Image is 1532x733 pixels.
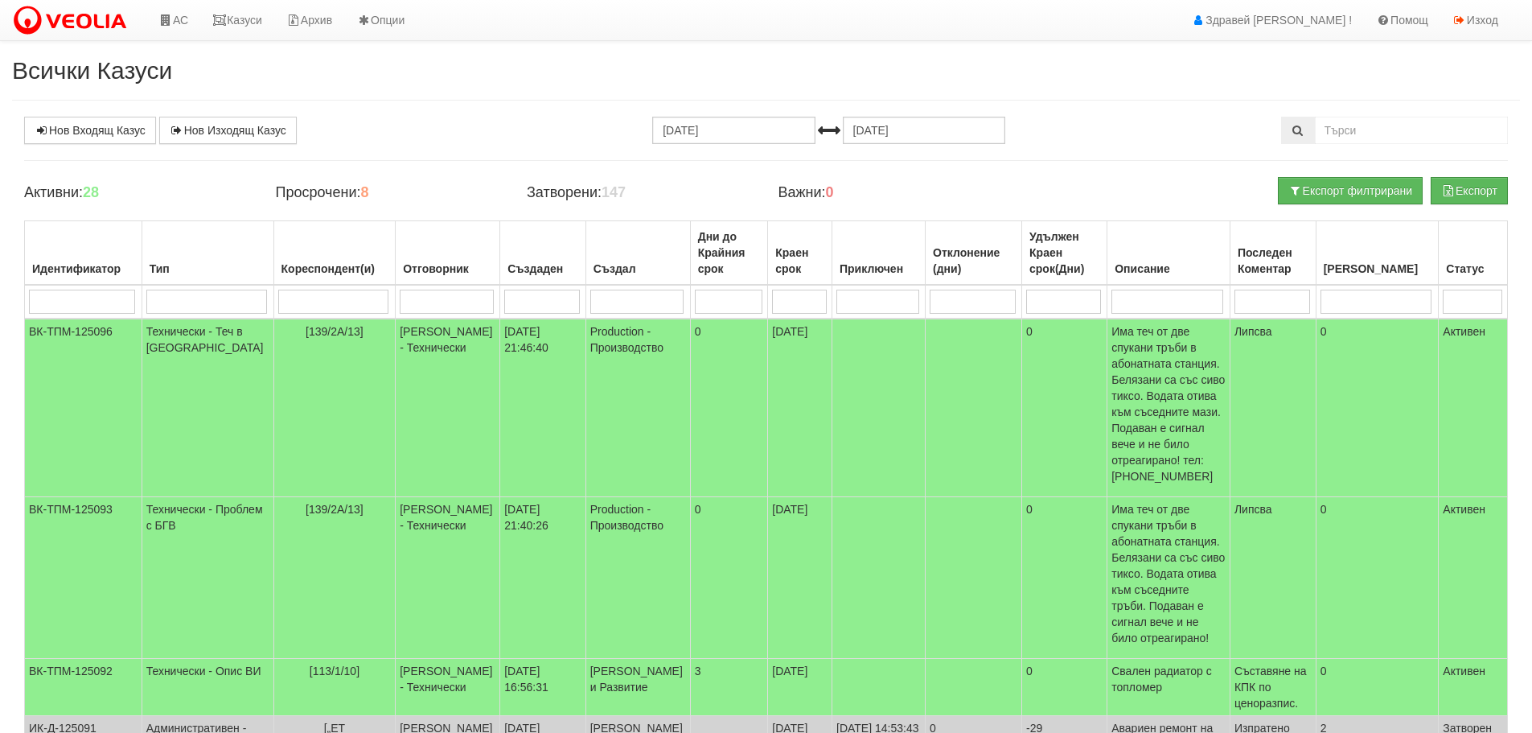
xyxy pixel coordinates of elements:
div: Дни до Крайния срок [695,225,764,280]
td: ВК-ТПМ-125092 [25,659,142,716]
th: Удължен Краен срок(Дни): No sort applied, activate to apply an ascending sort [1022,221,1107,286]
td: 0 [1022,659,1107,716]
button: Експорт [1431,177,1508,204]
td: 0 [1022,319,1107,497]
h4: Затворени: [527,185,754,201]
img: VeoliaLogo.png [12,4,134,38]
div: Отговорник [400,257,495,280]
div: Краен срок [772,241,828,280]
td: 0 [1316,497,1439,659]
div: Създал [590,257,686,280]
th: Идентификатор: No sort applied, activate to apply an ascending sort [25,221,142,286]
td: Production - Производство [585,497,690,659]
th: Отговорник: No sort applied, activate to apply an ascending sort [396,221,500,286]
td: 0 [1316,319,1439,497]
td: 0 [1316,659,1439,716]
b: 147 [602,184,626,200]
span: 0 [695,503,701,516]
td: [PERSON_NAME] - Технически [396,319,500,497]
th: Последен Коментар: No sort applied, activate to apply an ascending sort [1230,221,1316,286]
span: Липсва [1234,325,1272,338]
th: Описание: No sort applied, activate to apply an ascending sort [1107,221,1230,286]
div: Описание [1111,257,1226,280]
p: Има теч от две спукани тръби в абонатната станция. Белязани са със сиво тиксо. Водата отива към с... [1111,501,1226,646]
p: Има теч от две спукани тръби в абонатната станция. Белязани са със сиво тиксо. Водата отива към с... [1111,323,1226,484]
div: [PERSON_NAME] [1320,257,1435,280]
td: [DATE] 21:46:40 [500,319,585,497]
th: Тип: No sort applied, activate to apply an ascending sort [142,221,273,286]
th: Статус: No sort applied, activate to apply an ascending sort [1439,221,1508,286]
td: [DATE] [768,497,832,659]
td: ВК-ТПМ-125096 [25,319,142,497]
span: Липсва [1234,503,1272,516]
th: Отклонение (дни): No sort applied, activate to apply an ascending sort [926,221,1022,286]
div: Създаден [504,257,581,280]
p: Свален радиатор с топломер [1111,663,1226,695]
div: Отклонение (дни) [930,241,1017,280]
td: Технически - Проблем с БГВ [142,497,273,659]
th: Краен срок: No sort applied, activate to apply an ascending sort [768,221,832,286]
td: [PERSON_NAME] и Развитие [585,659,690,716]
h4: Активни: [24,185,251,201]
div: Тип [146,257,269,280]
b: 0 [826,184,834,200]
td: [DATE] 16:56:31 [500,659,585,716]
span: Съставяне на КПК по ценоразпис. [1234,665,1307,710]
td: Активен [1439,319,1508,497]
td: Production - Производство [585,319,690,497]
td: [PERSON_NAME] - Технически [396,497,500,659]
th: Брой Файлове: No sort applied, activate to apply an ascending sort [1316,221,1439,286]
input: Търсене по Идентификатор, Бл/Вх/Ап, Тип, Описание, Моб. Номер, Имейл, Файл, Коментар, [1315,117,1508,144]
td: Активен [1439,659,1508,716]
th: Приключен: No sort applied, activate to apply an ascending sort [832,221,926,286]
td: [DATE] [768,659,832,716]
button: Експорт филтрирани [1278,177,1423,204]
div: Кореспондент(и) [278,257,392,280]
td: [PERSON_NAME] - Технически [396,659,500,716]
h4: Важни: [778,185,1004,201]
span: [113/1/10] [310,665,359,677]
div: Идентификатор [29,257,138,280]
td: Активен [1439,497,1508,659]
th: Създаден: No sort applied, activate to apply an ascending sort [500,221,585,286]
div: Последен Коментар [1234,241,1312,280]
td: 0 [1022,497,1107,659]
td: Технически - Теч в [GEOGRAPHIC_DATA] [142,319,273,497]
th: Дни до Крайния срок: No sort applied, activate to apply an ascending sort [690,221,768,286]
div: Приключен [836,257,921,280]
td: ВК-ТПМ-125093 [25,497,142,659]
b: 28 [83,184,99,200]
td: [DATE] 21:40:26 [500,497,585,659]
span: 3 [695,665,701,677]
h4: Просрочени: [275,185,502,201]
th: Създал: No sort applied, activate to apply an ascending sort [585,221,690,286]
div: Статус [1443,257,1503,280]
td: Технически - Опис ВИ [142,659,273,716]
b: 8 [360,184,368,200]
a: Нов Изходящ Казус [159,117,297,144]
td: [DATE] [768,319,832,497]
div: Удължен Краен срок(Дни) [1026,225,1103,280]
span: [139/2А/13] [306,503,363,516]
th: Кореспондент(и): No sort applied, activate to apply an ascending sort [273,221,396,286]
span: 0 [695,325,701,338]
h2: Всички Казуси [12,57,1520,84]
span: [139/2А/13] [306,325,363,338]
a: Нов Входящ Казус [24,117,156,144]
